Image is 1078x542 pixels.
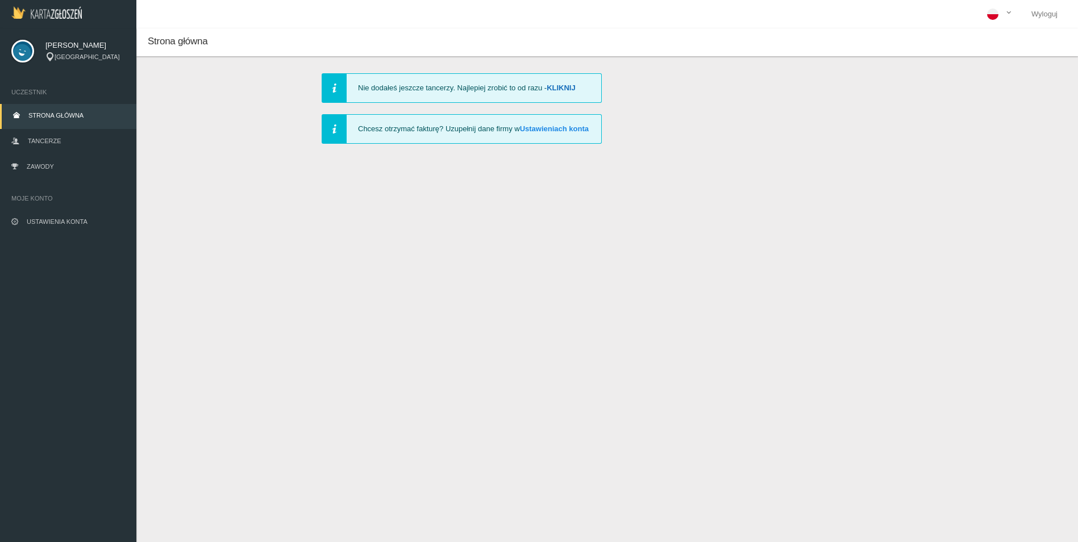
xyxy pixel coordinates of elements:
span: Strona główna [28,112,84,119]
div: [GEOGRAPHIC_DATA] [45,52,125,62]
span: [PERSON_NAME] [45,40,125,51]
div: Nie dodałeś jeszcze tancerzy. Najlepiej zrobić to od razu - [322,73,602,103]
span: Zawody [27,163,54,170]
span: Ustawienia konta [27,218,88,225]
span: Tancerze [28,137,61,144]
a: Ustawieniach konta [520,124,589,133]
span: Uczestnik [11,86,125,98]
img: svg [11,40,34,62]
a: Kliknij [547,84,576,92]
span: Moje konto [11,193,125,204]
div: Chcesz otrzymać fakturę? Uzupełnij dane firmy w [322,114,602,144]
span: Strona główna [148,36,207,47]
img: Logo [11,6,82,19]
